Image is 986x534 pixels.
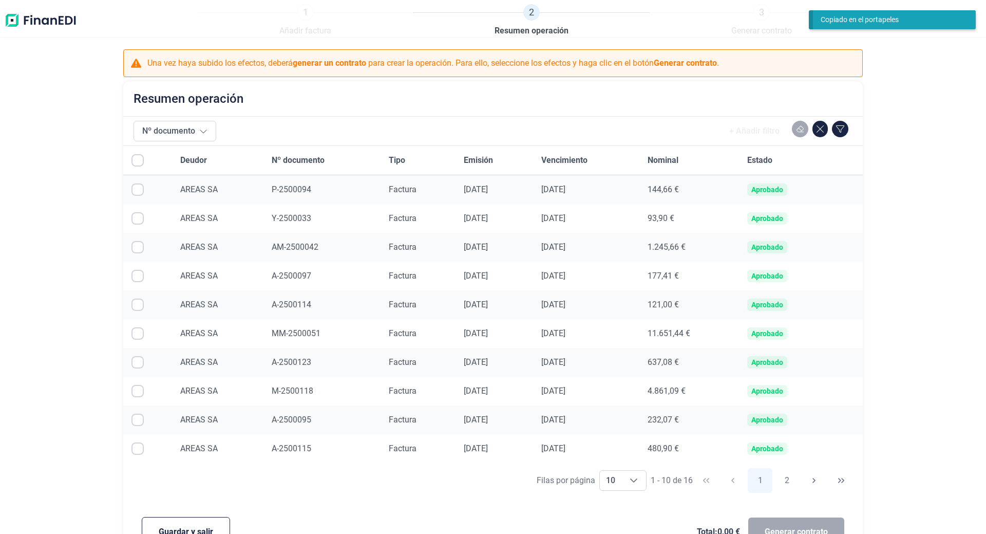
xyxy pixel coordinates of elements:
div: Aprobado [751,387,783,395]
span: Factura [389,213,416,223]
div: [DATE] [541,444,631,454]
div: 11.651,44 € [648,328,731,339]
div: Row Selected null [131,356,144,369]
div: [DATE] [541,328,631,339]
div: [DATE] [464,415,525,425]
div: 121,00 € [648,300,731,310]
div: Row Selected null [131,270,144,282]
div: Row Selected null [131,241,144,253]
div: [DATE] [464,300,525,310]
div: 637,08 € [648,357,731,367]
div: 177,41 € [648,271,731,281]
span: Estado [747,154,772,167]
span: Factura [389,242,416,252]
div: Row Selected null [131,183,144,196]
button: Next Page [802,468,826,493]
span: Nominal [648,154,678,167]
h2: Resumen operación [134,91,243,106]
div: [DATE] [464,185,525,195]
div: 232,07 € [648,415,731,425]
div: Aprobado [751,329,783,338]
span: Factura [389,185,416,194]
div: [DATE] [541,271,631,281]
span: Factura [389,357,416,367]
span: A-2500095 [272,415,311,425]
div: Aprobado [751,272,783,280]
div: Row Selected null [131,327,144,340]
span: A-2500123 [272,357,311,367]
div: Row Selected null [131,299,144,311]
div: [DATE] [541,386,631,396]
div: [DATE] [541,242,631,252]
span: Resumen operación [495,25,568,37]
div: [DATE] [464,213,525,224]
span: 2 [523,4,540,21]
div: [DATE] [464,386,525,396]
span: AREAS SA [180,328,218,338]
a: 2Resumen operación [495,4,568,37]
span: AREAS SA [180,242,218,252]
p: Una vez haya subido los efectos, deberá para crear la operación. Para ello, seleccione los efecto... [147,57,719,69]
span: AREAS SA [180,300,218,309]
button: Nº documento [134,121,216,141]
span: Factura [389,300,416,309]
button: Page 1 [748,468,772,493]
b: generar un contrato [293,58,366,68]
div: Choose [621,471,646,490]
div: Aprobado [751,243,783,251]
div: Row Selected null [131,212,144,225]
span: AREAS SA [180,386,218,396]
div: All items unselected [131,154,144,167]
div: Filas por página [537,474,595,487]
b: Generar contrato [654,58,717,68]
span: AREAS SA [180,213,218,223]
span: AREAS SA [180,185,218,194]
span: A-2500097 [272,271,311,281]
div: 144,66 € [648,185,731,195]
button: Previous Page [720,468,745,493]
span: P-2500094 [272,185,311,194]
div: Copiado en el portapeles [821,14,960,25]
div: Aprobado [751,301,783,309]
span: A-2500114 [272,300,311,309]
div: [DATE] [541,357,631,367]
div: [DATE] [541,415,631,425]
div: [DATE] [464,328,525,339]
div: [DATE] [464,242,525,252]
span: Emisión [464,154,493,167]
span: Factura [389,444,416,453]
div: Aprobado [751,214,783,223]
span: Factura [389,386,416,396]
span: Tipo [389,154,405,167]
span: AM-2500042 [272,242,318,252]
div: [DATE] [541,185,631,195]
span: 10 [600,471,621,490]
span: AREAS SA [180,271,218,281]
div: Aprobado [751,416,783,424]
div: [DATE] [464,271,525,281]
div: Aprobado [751,186,783,194]
div: 1.245,66 € [648,242,731,252]
span: M-2500118 [272,386,313,396]
button: Page 2 [775,468,800,493]
div: [DATE] [541,300,631,310]
img: Logo de aplicación [4,4,77,37]
span: AREAS SA [180,415,218,425]
span: AREAS SA [180,444,218,453]
span: Vencimiento [541,154,587,167]
span: Nº documento [272,154,325,167]
span: Y-2500033 [272,213,311,223]
div: 93,90 € [648,213,731,224]
span: MM-2500051 [272,328,320,338]
div: [DATE] [464,357,525,367]
div: 480,90 € [648,444,731,454]
div: Aprobado [751,358,783,366]
span: Deudor [180,154,207,167]
div: [DATE] [464,444,525,454]
div: 4.861,09 € [648,386,731,396]
span: Factura [389,271,416,281]
div: Aprobado [751,445,783,453]
span: A-2500115 [272,444,311,453]
span: Factura [389,415,416,425]
span: AREAS SA [180,357,218,367]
